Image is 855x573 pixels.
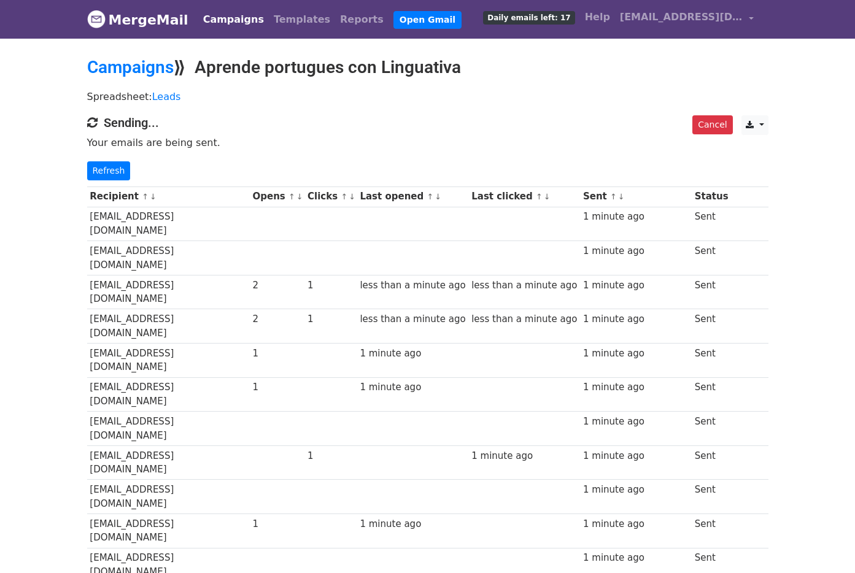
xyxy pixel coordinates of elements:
a: ↓ [296,192,303,201]
th: Status [692,187,731,207]
td: [EMAIL_ADDRESS][DOMAIN_NAME] [87,241,250,275]
a: ↓ [435,192,441,201]
a: Open Gmail [393,11,462,29]
th: Last clicked [468,187,580,207]
span: Daily emails left: 17 [483,11,575,25]
div: 1 minute ago [360,380,465,394]
a: Cancel [692,115,732,134]
div: 1 minute ago [583,347,689,361]
td: Sent [692,514,731,548]
th: Clicks [304,187,357,207]
td: [EMAIL_ADDRESS][DOMAIN_NAME] [87,514,250,548]
a: Reports [335,7,389,32]
div: 1 [308,279,354,293]
a: ↓ [618,192,625,201]
div: 1 [308,449,354,463]
a: ↑ [536,192,543,201]
div: 1 [253,380,302,394]
div: 1 [253,517,302,531]
p: Spreadsheet: [87,90,768,103]
td: [EMAIL_ADDRESS][DOMAIN_NAME] [87,344,250,378]
div: 2 [253,279,302,293]
td: Sent [692,275,731,309]
th: Recipient [87,187,250,207]
td: [EMAIL_ADDRESS][DOMAIN_NAME] [87,309,250,344]
img: MergeMail logo [87,10,106,28]
td: Sent [692,412,731,446]
a: Campaigns [87,57,174,77]
td: [EMAIL_ADDRESS][DOMAIN_NAME] [87,207,250,241]
th: Last opened [357,187,469,207]
td: Sent [692,241,731,275]
td: Sent [692,344,731,378]
a: [EMAIL_ADDRESS][DOMAIN_NAME] [615,5,759,34]
div: 1 minute ago [583,279,689,293]
a: ↑ [610,192,617,201]
a: ↑ [142,192,149,201]
h2: ⟫ Aprende portugues con Linguativa [87,57,768,78]
div: less than a minute ago [360,312,465,326]
div: 1 minute ago [583,517,689,531]
td: [EMAIL_ADDRESS][DOMAIN_NAME] [87,412,250,446]
td: Sent [692,480,731,514]
h4: Sending... [87,115,768,130]
td: [EMAIL_ADDRESS][DOMAIN_NAME] [87,275,250,309]
div: 1 [308,312,354,326]
a: ↓ [150,192,157,201]
td: Sent [692,445,731,480]
div: 1 minute ago [471,449,577,463]
a: Daily emails left: 17 [478,5,579,29]
a: Campaigns [198,7,269,32]
div: 1 [253,347,302,361]
a: MergeMail [87,7,188,33]
span: [EMAIL_ADDRESS][DOMAIN_NAME] [620,10,743,25]
div: 1 minute ago [583,210,689,224]
a: Templates [269,7,335,32]
th: Opens [250,187,305,207]
td: Sent [692,207,731,241]
p: Your emails are being sent. [87,136,768,149]
a: Refresh [87,161,131,180]
div: 2 [253,312,302,326]
div: 1 minute ago [583,312,689,326]
div: less than a minute ago [471,279,577,293]
a: Help [580,5,615,29]
td: [EMAIL_ADDRESS][DOMAIN_NAME] [87,480,250,514]
a: ↑ [427,192,433,201]
div: 1 minute ago [583,483,689,497]
a: ↑ [341,192,347,201]
td: [EMAIL_ADDRESS][DOMAIN_NAME] [87,445,250,480]
div: less than a minute ago [360,279,465,293]
td: [EMAIL_ADDRESS][DOMAIN_NAME] [87,377,250,412]
a: Leads [152,91,181,102]
td: Sent [692,309,731,344]
a: ↑ [288,192,295,201]
div: 1 minute ago [583,449,689,463]
div: 1 minute ago [583,551,689,565]
div: less than a minute ago [471,312,577,326]
div: 1 minute ago [360,347,465,361]
a: ↓ [544,192,551,201]
td: Sent [692,377,731,412]
a: ↓ [349,192,355,201]
div: 1 minute ago [360,517,465,531]
th: Sent [580,187,692,207]
div: 1 minute ago [583,380,689,394]
div: 1 minute ago [583,415,689,429]
div: 1 minute ago [583,244,689,258]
